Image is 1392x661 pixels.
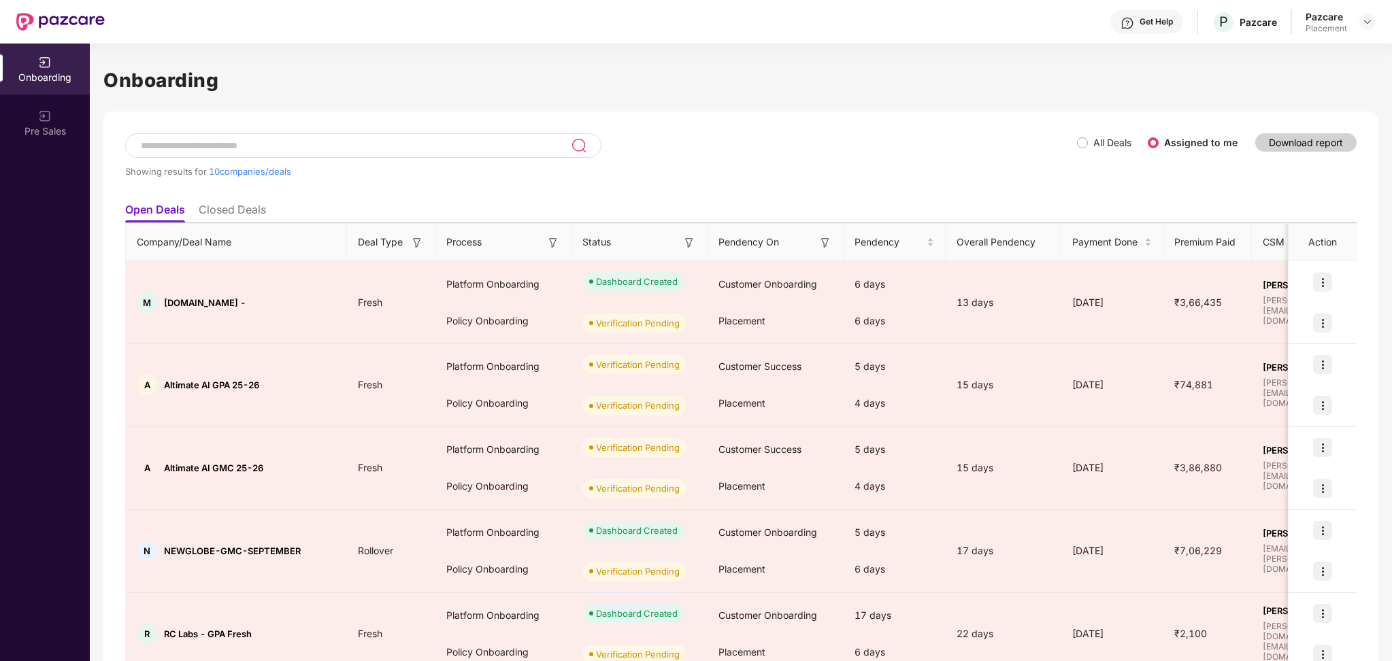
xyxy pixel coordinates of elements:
div: R [137,624,157,644]
span: ₹3,86,880 [1163,462,1233,473]
div: 17 days [844,597,946,634]
img: icon [1313,313,1332,333]
span: Customer Success [718,443,801,455]
img: icon [1313,273,1332,292]
div: Verification Pending [596,564,680,578]
span: ₹3,66,435 [1163,296,1233,308]
span: [PERSON_NAME] S [1263,362,1377,373]
div: Placement [1306,23,1347,34]
div: M [137,292,157,313]
span: Status [582,235,611,250]
div: Pazcare [1240,16,1277,29]
span: Placement [718,646,765,658]
span: [PERSON_NAME][EMAIL_ADDRESS][DOMAIN_NAME] [1263,460,1377,491]
span: Placement [718,563,765,575]
span: Altimate AI GPA 25-26 [164,379,259,390]
span: P [1219,14,1228,30]
div: 13 days [946,295,1061,310]
span: [PERSON_NAME][EMAIL_ADDRESS][DOMAIN_NAME] [1263,377,1377,408]
span: [DOMAIN_NAME] - [164,297,246,308]
div: 15 days [946,377,1061,392]
div: N [137,541,157,561]
div: Verification Pending [596,441,680,454]
span: Process [446,235,482,250]
img: svg+xml;base64,PHN2ZyB3aWR0aD0iMjQiIGhlaWdodD0iMjUiIHZpZXdCb3g9IjAgMCAyNCAyNSIgZmlsbD0ibm9uZSIgeG... [571,137,586,154]
span: 10 companies/deals [209,166,291,177]
div: A [137,458,157,478]
span: Altimate AI GMC 25-26 [164,462,263,473]
div: [DATE] [1061,460,1163,475]
span: ₹7,06,229 [1163,545,1233,556]
img: New Pazcare Logo [16,13,105,31]
div: 22 days [946,626,1061,641]
div: Dashboard Created [596,275,678,288]
img: icon [1313,521,1332,540]
div: A [137,375,157,395]
img: svg+xml;base64,PHN2ZyB3aWR0aD0iMTYiIGhlaWdodD0iMTYiIHZpZXdCb3g9IjAgMCAxNiAxNiIgZmlsbD0ibm9uZSIgeG... [818,236,832,250]
li: Closed Deals [199,203,266,222]
div: Policy Onboarding [435,385,571,422]
div: Verification Pending [596,358,680,371]
span: Placement [718,480,765,492]
span: ₹74,881 [1163,379,1224,390]
div: Showing results for [125,166,1077,177]
span: Fresh [347,379,393,390]
div: [DATE] [1061,377,1163,392]
span: Placement [718,315,765,326]
div: 5 days [844,514,946,551]
img: svg+xml;base64,PHN2ZyB3aWR0aD0iMTYiIGhlaWdodD0iMTYiIHZpZXdCb3g9IjAgMCAxNiAxNiIgZmlsbD0ibm9uZSIgeG... [546,236,560,250]
span: Customer Onboarding [718,278,817,290]
span: [PERSON_NAME] P K [1263,605,1377,616]
img: icon [1313,438,1332,457]
div: Platform Onboarding [435,348,571,385]
div: [DATE] [1061,543,1163,558]
span: Customer Success [718,360,801,372]
img: icon [1313,604,1332,623]
span: Payment Done [1072,235,1142,250]
span: [EMAIL_ADDRESS][PERSON_NAME][DOMAIN_NAME] [1263,543,1377,574]
div: 4 days [844,468,946,505]
div: Dashboard Created [596,607,678,620]
div: Verification Pending [596,316,680,330]
div: Verification Pending [596,481,680,495]
li: Open Deals [125,203,185,222]
div: Policy Onboarding [435,468,571,505]
label: All Deals [1093,137,1131,148]
img: svg+xml;base64,PHN2ZyB3aWR0aD0iMTYiIGhlaWdodD0iMTYiIHZpZXdCb3g9IjAgMCAxNiAxNiIgZmlsbD0ibm9uZSIgeG... [682,236,696,250]
img: svg+xml;base64,PHN2ZyB3aWR0aD0iMTYiIGhlaWdodD0iMTYiIHZpZXdCb3g9IjAgMCAxNiAxNiIgZmlsbD0ibm9uZSIgeG... [410,236,424,250]
span: Placement [718,397,765,409]
th: Premium Paid [1163,224,1252,261]
div: 6 days [844,266,946,303]
div: [DATE] [1061,626,1163,641]
div: [DATE] [1061,295,1163,310]
th: Company/Deal Name [126,224,347,261]
span: NEWGLOBE-GMC-SEPTEMBER [164,545,301,556]
div: Platform Onboarding [435,266,571,303]
img: svg+xml;base64,PHN2ZyBpZD0iRHJvcGRvd24tMzJ4MzIiIHhtbG5zPSJodHRwOi8vd3d3LnczLm9yZy8yMDAwL3N2ZyIgd2... [1362,16,1373,27]
span: Rollover [347,545,404,556]
div: 5 days [844,348,946,385]
span: Pendency [855,235,924,250]
span: Customer Onboarding [718,526,817,538]
h1: Onboarding [103,65,1378,95]
div: Dashboard Created [596,524,678,537]
div: Policy Onboarding [435,303,571,339]
div: 6 days [844,551,946,588]
span: [PERSON_NAME] S [1263,279,1377,290]
div: 15 days [946,460,1061,475]
span: Fresh [347,296,393,308]
img: icon [1313,562,1332,581]
div: 17 days [946,543,1061,558]
span: [PERSON_NAME] [1263,528,1377,539]
div: Pazcare [1306,10,1347,23]
th: Overall Pendency [946,224,1061,261]
div: Platform Onboarding [435,431,571,468]
div: Verification Pending [596,647,680,661]
span: CSM Poc [1263,235,1304,250]
span: [PERSON_NAME][EMAIL_ADDRESS][DOMAIN_NAME] [1263,295,1377,326]
div: 6 days [844,303,946,339]
span: [PERSON_NAME] S [1263,445,1377,456]
div: Platform Onboarding [435,514,571,551]
div: 4 days [844,385,946,422]
span: RC Labs - GPA Fresh [164,628,252,639]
